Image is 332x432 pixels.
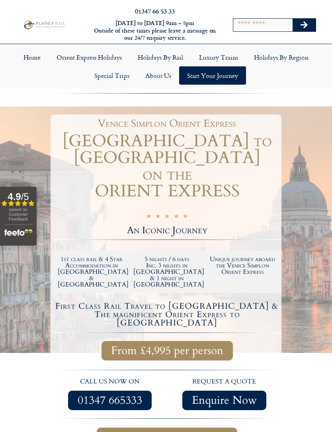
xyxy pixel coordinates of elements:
[68,391,152,410] a: 01347 665333
[130,48,191,66] a: Holidays by Rail
[182,391,266,410] a: Enquire Now
[22,19,66,30] img: Planet Rail Train Holidays Logo
[90,19,219,42] h6: [DATE] to [DATE] 9am – 5pm Outside of these times please leave a message on our 24/7 enquiry serv...
[102,341,233,360] a: From £4,995 per person
[58,256,125,288] h2: 1st class rail & 4 Star Accommodation in [GEOGRAPHIC_DATA] & [GEOGRAPHIC_DATA]
[209,256,276,275] h2: Unique journey aboard the Venice Simplon Orient Express
[192,395,257,405] span: Enquire Now
[246,48,316,66] a: Holidays by Region
[183,213,188,221] i: ★
[78,395,142,405] span: 01347 665333
[53,226,281,235] h2: An Iconic Journey
[164,213,170,221] i: ★
[146,213,151,221] i: ★
[171,377,278,387] p: request a quote
[179,66,246,85] a: Start your Journey
[137,66,179,85] a: About Us
[16,48,49,66] a: Home
[54,302,280,327] h4: First Class Rail Travel to [GEOGRAPHIC_DATA] & The magnificent Orient Express to [GEOGRAPHIC_DATA]
[4,48,328,85] nav: Menu
[53,133,281,200] h1: [GEOGRAPHIC_DATA] to [GEOGRAPHIC_DATA] on the ORIENT EXPRESS
[86,66,137,85] a: Special Trips
[191,48,246,66] a: Luxury Trains
[155,213,160,221] i: ★
[57,377,163,387] p: call us now on
[57,118,277,129] h1: Venice Simplon Orient Express
[111,346,223,356] span: From £4,995 per person
[293,19,316,31] button: Search
[133,256,201,288] h2: 5 nights / 6 days Inc. 3 nights in [GEOGRAPHIC_DATA] & 1 night in [GEOGRAPHIC_DATA]
[174,213,179,221] i: ★
[49,48,130,66] a: Orient Express Holidays
[146,213,188,221] div: 5/5
[135,6,175,15] a: 01347 66 53 33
